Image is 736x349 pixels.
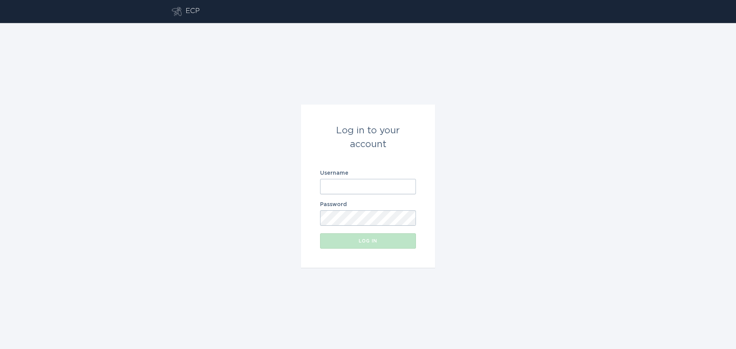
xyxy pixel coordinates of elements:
button: Log in [320,233,416,249]
div: Log in to your account [320,124,416,151]
div: ECP [186,7,200,16]
label: Password [320,202,416,207]
div: Log in [324,239,412,243]
button: Go to dashboard [172,7,182,16]
label: Username [320,170,416,176]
